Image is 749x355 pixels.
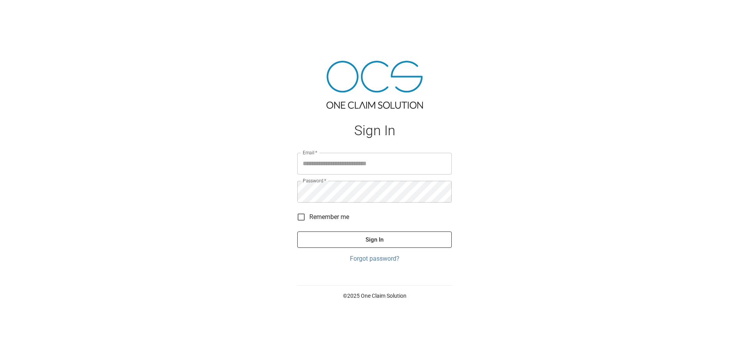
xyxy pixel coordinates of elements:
span: Remember me [309,212,349,222]
button: Sign In [297,231,452,248]
h1: Sign In [297,123,452,139]
label: Password [303,177,326,184]
img: ocs-logo-white-transparent.png [9,5,41,20]
p: © 2025 One Claim Solution [297,292,452,300]
img: ocs-logo-tra.png [327,61,423,109]
a: Forgot password? [297,254,452,263]
label: Email [303,149,318,156]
